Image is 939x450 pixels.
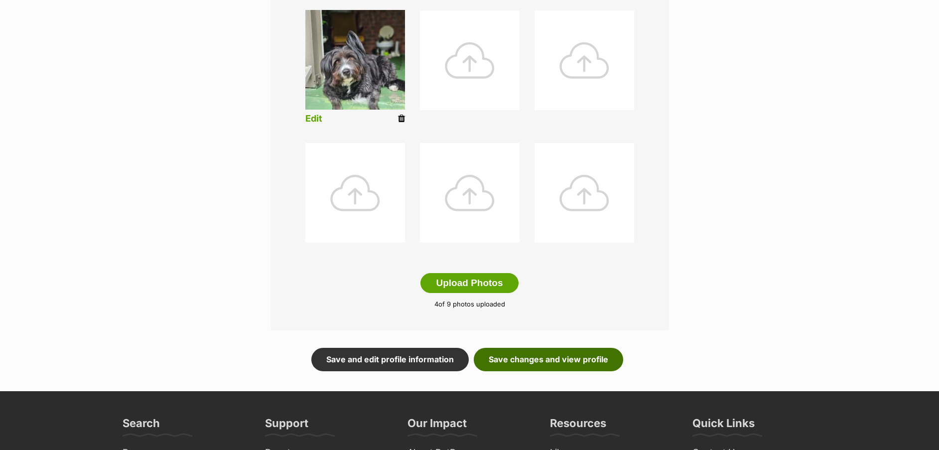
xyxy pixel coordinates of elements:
h3: Resources [550,416,606,436]
button: Upload Photos [420,273,518,293]
span: 4 [434,300,438,308]
h3: Our Impact [407,416,467,436]
a: Save and edit profile information [311,348,469,371]
h3: Search [123,416,160,436]
p: of 9 photos uploaded [285,300,654,309]
a: Save changes and view profile [474,348,623,371]
h3: Quick Links [692,416,755,436]
a: Edit [305,114,322,124]
img: listing photo [305,10,405,110]
h3: Support [265,416,308,436]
